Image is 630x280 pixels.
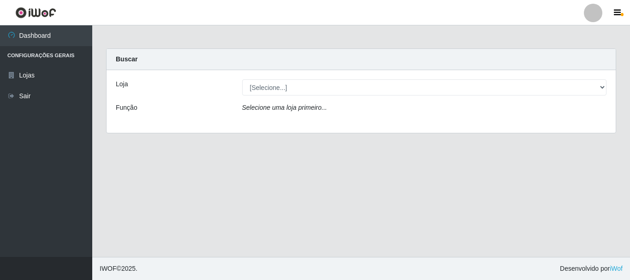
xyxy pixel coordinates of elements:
span: IWOF [100,265,117,272]
span: © 2025 . [100,264,137,274]
label: Loja [116,79,128,89]
strong: Buscar [116,55,137,63]
i: Selecione uma loja primeiro... [242,104,327,111]
span: Desenvolvido por [560,264,623,274]
a: iWof [610,265,623,272]
img: CoreUI Logo [15,7,56,18]
label: Função [116,103,137,113]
